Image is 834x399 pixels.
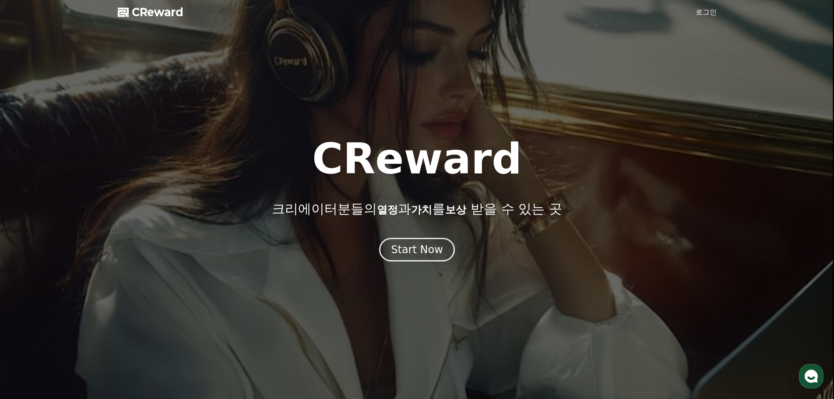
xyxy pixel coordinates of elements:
[272,201,562,217] p: 크리에이터분들의 과 를 받을 수 있는 곳
[132,5,183,19] span: CReward
[379,238,455,261] button: Start Now
[696,7,717,18] a: 로그인
[411,204,432,216] span: 가치
[377,204,398,216] span: 열정
[379,247,455,255] a: Start Now
[312,138,522,180] h1: CReward
[391,243,443,257] div: Start Now
[118,5,183,19] a: CReward
[445,204,466,216] span: 보상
